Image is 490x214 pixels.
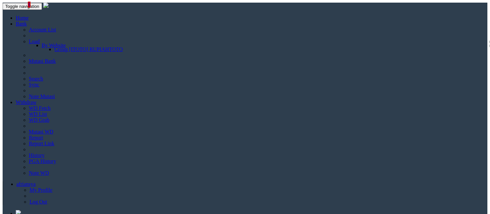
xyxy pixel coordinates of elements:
[29,82,39,87] a: Sync
[3,3,42,10] button: Toggle navigation
[28,2,30,8] span: 1
[5,4,39,9] span: Toggle navigation
[54,46,123,52] a: Group [ITOTO] RUPIAHTOTO
[29,158,56,164] a: PGA History
[29,170,49,176] a: Note WD
[29,58,56,64] a: Mutasi Bank
[29,39,40,44] a: Load
[16,99,36,105] a: Withdraw
[29,141,54,146] a: Report Link
[16,21,27,27] a: Bank
[29,199,47,205] a: Log Out
[43,3,49,8] img: MOTION_logo.png
[29,105,50,111] a: WD Fetch
[29,135,43,140] a: Report
[29,111,47,117] a: WD List
[29,94,55,99] a: Note Mutasi
[16,181,36,187] a: afriansya
[29,27,56,32] a: Account List
[29,152,45,158] a: History
[29,187,52,193] a: My Profile
[16,15,29,21] a: Home
[29,76,43,81] a: Search
[29,129,53,134] a: Mutasi WD
[42,43,66,48] a: By Website
[29,117,49,123] a: WD Grab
